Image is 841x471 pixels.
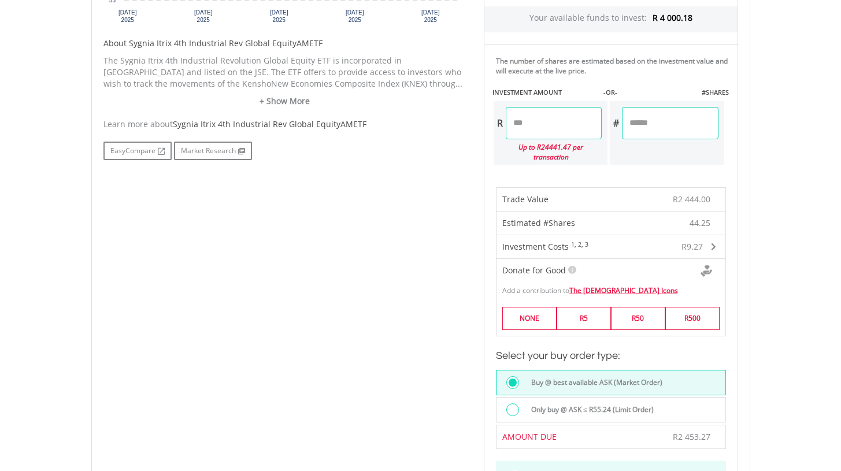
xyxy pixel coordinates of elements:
label: R50 [611,307,665,329]
text: [DATE] 2025 [194,9,212,23]
span: 44.25 [690,217,710,229]
a: Market Research [174,142,252,160]
div: The number of shares are estimated based on the investment value and will execute at the live price. [496,56,733,76]
h3: Select your buy order type: [496,348,726,364]
sup: 1, 2, 3 [571,240,588,249]
div: # [610,107,622,139]
label: INVESTMENT AMOUNT [492,88,562,97]
div: Your available funds to invest: [484,6,738,32]
label: R500 [665,307,720,329]
a: + Show More [103,95,466,107]
span: Trade Value [502,194,549,205]
text: [DATE] 2025 [421,9,440,23]
p: The Sygnia Itrix 4th Industrial Revolution Global Equity ETF is incorporated in [GEOGRAPHIC_DATA]... [103,55,466,90]
img: Donte For Good [701,265,712,277]
label: -OR- [603,88,617,97]
text: [DATE] 2025 [118,9,136,23]
span: AMOUNT DUE [502,431,557,442]
span: R 4 000.18 [653,12,692,23]
label: NONE [502,307,557,329]
span: R9.27 [681,241,703,252]
label: R5 [557,307,611,329]
div: Learn more about [103,118,466,130]
label: Only buy @ ASK ≤ R55.24 (Limit Order) [524,403,654,416]
span: Sygnia Itrix 4th Industrial Rev Global EquityAMETF [173,118,366,129]
span: R2 444.00 [673,194,710,205]
div: R [494,107,506,139]
span: R2 453.27 [673,431,710,442]
label: Buy @ best available ASK (Market Order) [524,376,662,389]
text: [DATE] 2025 [346,9,364,23]
h5: About Sygnia Itrix 4th Industrial Rev Global EquityAMETF [103,38,466,49]
div: Up to R24441.47 per transaction [494,139,602,165]
a: The [DEMOGRAPHIC_DATA] Icons [569,285,678,295]
text: [DATE] 2025 [269,9,288,23]
span: Estimated #Shares [502,217,575,228]
label: #SHARES [702,88,729,97]
a: EasyCompare [103,142,172,160]
span: Donate for Good [502,265,566,276]
div: Add a contribution to [497,280,725,295]
span: Investment Costs [502,241,569,252]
